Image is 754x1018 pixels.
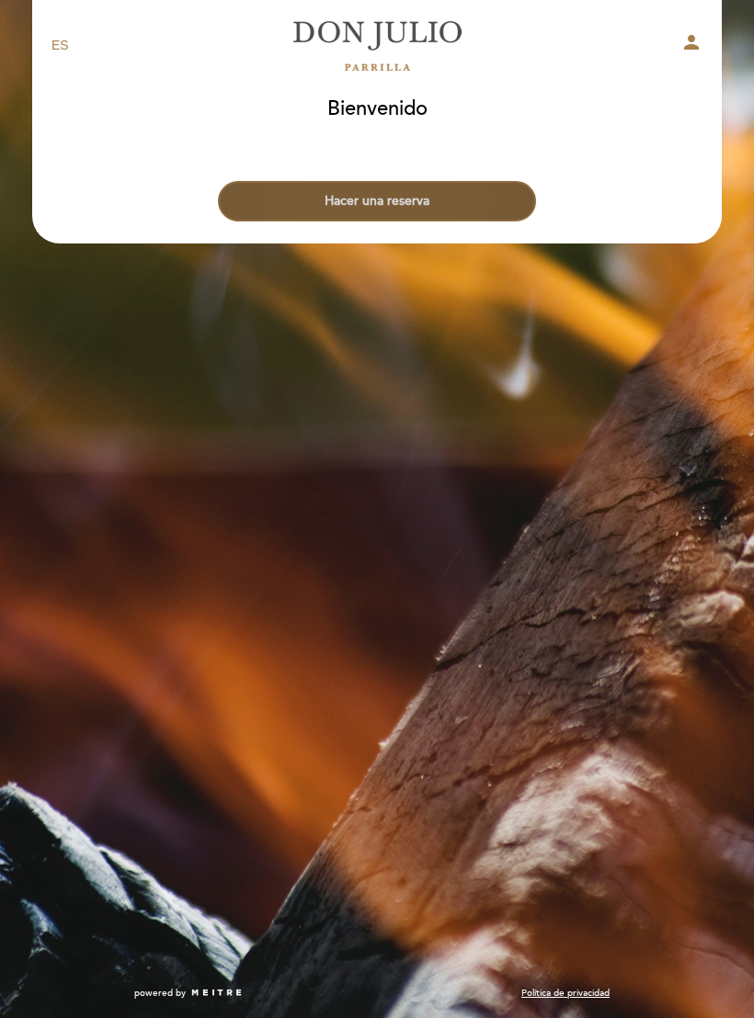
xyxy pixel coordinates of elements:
a: [PERSON_NAME] [262,20,492,71]
i: person [680,31,703,53]
a: Política de privacidad [521,987,610,1000]
a: powered by [134,987,243,1000]
span: powered by [134,987,186,1000]
button: Hacer una reserva [218,181,536,221]
button: person [680,31,703,59]
img: MEITRE [190,989,243,998]
h1: Bienvenido [327,98,428,120]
